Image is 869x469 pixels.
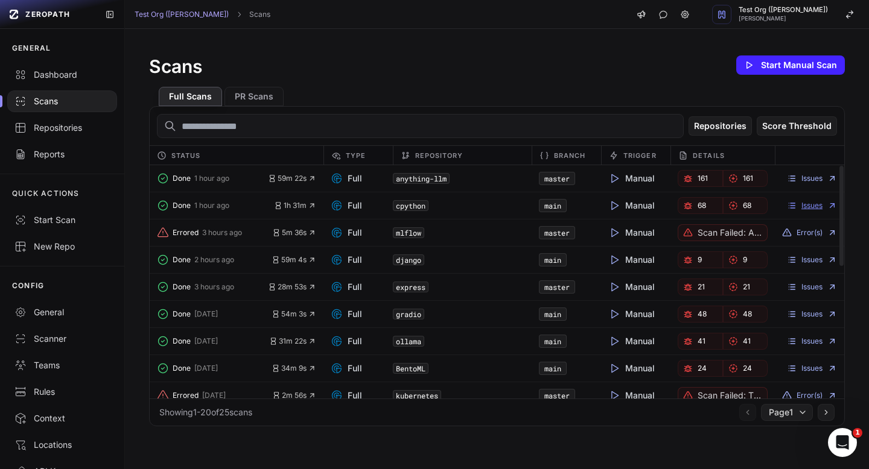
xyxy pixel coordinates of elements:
[698,255,702,265] span: 9
[269,336,316,346] button: 31m 22s
[769,406,793,418] span: Page 1
[157,197,274,214] button: Done 1 hour ago
[272,391,316,400] button: 2m 56s
[14,412,110,424] div: Context
[268,174,316,183] button: 59m 22s
[853,428,862,438] span: 1
[393,200,428,211] code: cpython
[14,95,110,107] div: Scans
[331,335,362,347] span: Full
[678,251,722,268] a: 9
[331,227,362,239] span: Full
[678,197,722,214] a: 68
[787,309,837,319] a: Issues
[678,306,722,323] button: 48
[554,148,586,163] span: Branch
[608,172,655,184] span: Manual
[14,148,110,160] div: Reports
[157,360,272,377] button: Done [DATE]
[544,309,561,319] a: main
[173,201,191,210] span: Done
[743,282,750,292] span: 21
[723,306,768,323] a: 48
[331,200,362,212] span: Full
[743,201,751,210] span: 68
[173,391,199,400] span: Errored
[12,43,51,53] p: GENERAL
[393,173,450,184] code: anything-llm
[14,386,110,398] div: Rules
[12,189,80,198] p: QUICK ACTIONS
[331,308,362,320] span: Full
[787,174,837,183] a: Issues
[698,389,762,401] p: Scan failed: The repository is too large for your paid plan. Contact support.
[544,391,570,400] a: master
[272,228,316,238] button: 5m 36s
[272,255,316,265] button: 59m 4s
[698,282,705,292] span: 21
[608,227,655,239] span: Manual
[173,228,199,238] span: Errored
[135,10,270,19] nav: breadcrumb
[149,55,202,77] h1: Scans
[723,251,768,268] button: 9
[544,364,561,373] a: main
[698,336,705,346] span: 41
[25,10,70,19] span: ZEROPATH
[14,439,110,451] div: Locations
[159,87,222,106] button: Full Scans
[787,336,837,346] a: Issues
[678,170,722,187] a: 161
[698,174,708,183] span: 161
[723,333,768,350] a: 41
[544,228,570,238] a: master
[202,391,226,400] span: [DATE]
[194,255,234,265] span: 2 hours ago
[623,148,657,163] span: Trigger
[171,148,201,163] span: Status
[224,87,284,106] button: PR Scans
[393,282,428,292] code: express
[173,174,191,183] span: Done
[608,281,655,293] span: Manual
[544,336,561,346] a: main
[678,224,768,241] button: Scan failed: An unknown error occurred. We're investigating it.
[693,148,725,163] span: Details
[268,282,316,292] button: 28m 53s
[743,336,751,346] span: 41
[678,279,722,295] a: 21
[723,197,768,214] a: 68
[723,279,768,295] a: 21
[608,308,655,320] span: Manual
[12,281,44,291] p: CONFIG
[194,364,218,373] span: [DATE]
[331,281,362,293] span: Full
[787,364,837,373] a: Issues
[678,387,768,404] button: Scan failed: The repository is too large for your paid plan. Contact support.
[698,309,707,319] span: 48
[608,389,655,401] span: Manual
[274,201,316,210] button: 1h 31m
[235,10,243,19] svg: chevron right,
[608,200,655,212] span: Manual
[157,170,268,187] button: Done 1 hour ago
[5,5,95,24] a: ZEROPATH
[739,7,828,13] span: Test Org ([PERSON_NAME])
[743,174,753,183] span: 161
[135,10,229,19] a: Test Org ([PERSON_NAME])
[331,172,362,184] span: Full
[723,360,768,377] a: 24
[393,390,441,401] code: kubernetes
[157,387,272,404] button: Errored [DATE]
[743,255,747,265] span: 9
[194,282,234,292] span: 3 hours ago
[14,333,110,345] div: Scanner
